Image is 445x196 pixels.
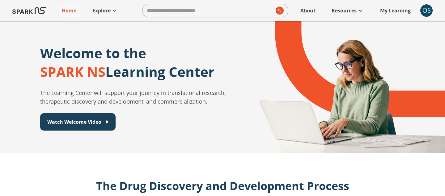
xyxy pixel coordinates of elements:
[377,4,414,17] a: My Learning
[74,178,372,194] p: The Drug Discovery and Development Process
[332,7,357,14] p: Resources
[243,21,445,153] div: A montage of drug development icons and a SPARK NS logo design element
[420,4,433,17] button: account of current user
[297,4,319,17] a: About
[40,62,105,81] span: SPARK NS
[273,4,284,17] button: search
[380,7,411,14] p: My Learning
[89,4,121,17] a: Explore
[40,44,214,81] p: Welcome to the Learning Center
[59,4,79,17] a: Home
[300,7,316,14] p: About
[12,3,46,18] img: Logo of SPARK at Stanford
[92,7,111,14] p: Explore
[40,113,116,131] button: Watch Welcome Video
[62,7,76,14] p: Home
[47,118,101,126] p: Watch Welcome Video
[40,88,243,106] p: The Learning Center will support your journey in translational research, therapeutic discovery an...
[420,4,433,17] div: OS
[328,4,367,17] a: Resources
